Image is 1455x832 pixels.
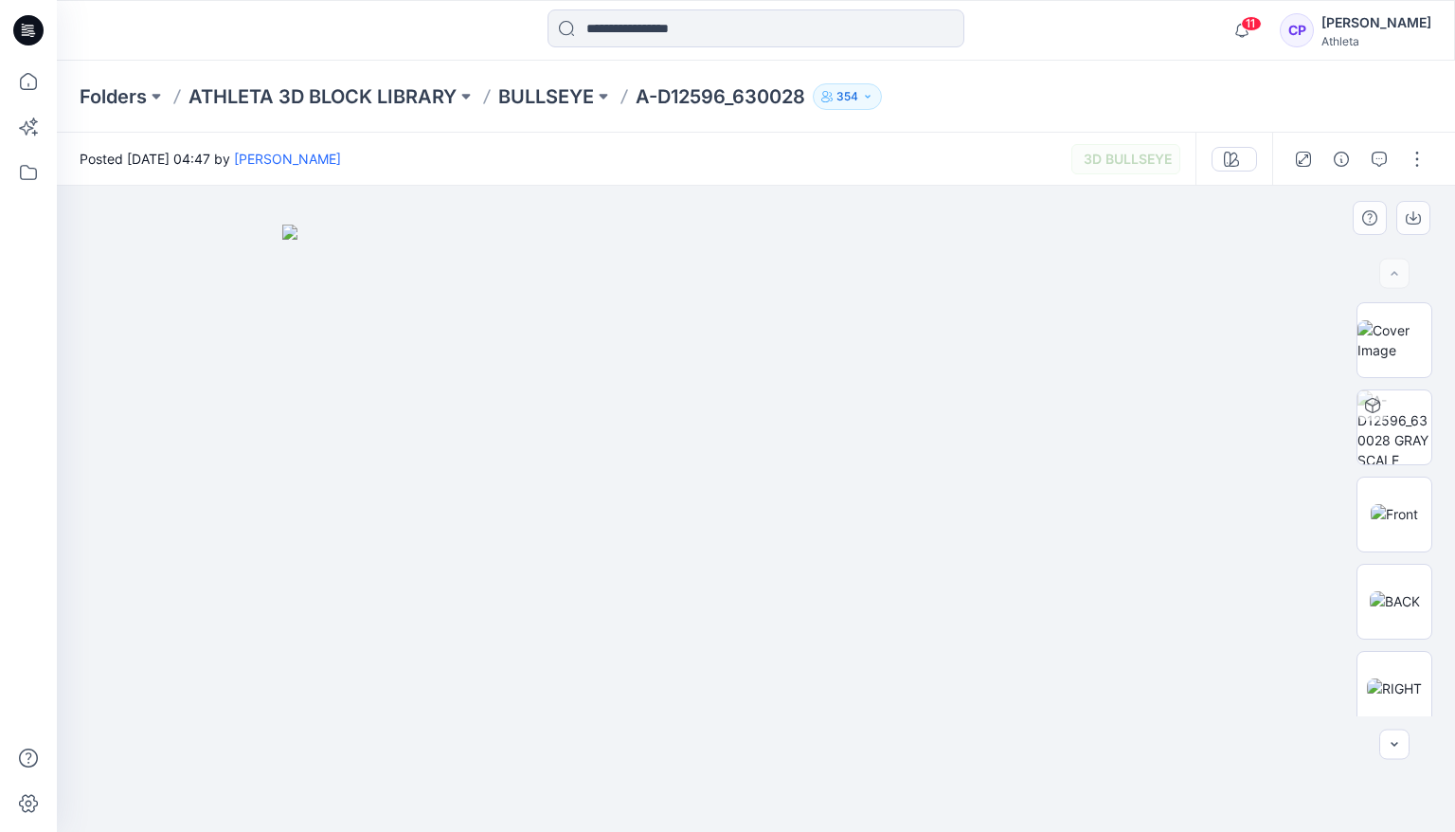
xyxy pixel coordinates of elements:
[1321,11,1431,34] div: [PERSON_NAME]
[813,83,882,110] button: 354
[1367,678,1422,698] img: RIGHT
[80,83,147,110] a: Folders
[836,86,858,107] p: 354
[234,151,341,167] a: [PERSON_NAME]
[1357,390,1431,464] img: A-D12596_630028 GRAY SCALE
[282,225,1230,832] img: eyJhbGciOiJIUzI1NiIsImtpZCI6IjAiLCJzbHQiOiJzZXMiLCJ0eXAiOiJKV1QifQ.eyJkYXRhIjp7InR5cGUiOiJzdG9yYW...
[1326,144,1356,174] button: Details
[498,83,594,110] a: BULLSEYE
[1370,591,1420,611] img: BACK
[1357,320,1431,360] img: Cover Image
[1321,34,1431,48] div: Athleta
[636,83,805,110] p: A-D12596_630028
[189,83,457,110] a: ATHLETA 3D BLOCK LIBRARY
[1280,13,1314,47] div: CP
[1241,16,1262,31] span: 11
[1371,504,1418,524] img: Front
[80,149,341,169] span: Posted [DATE] 04:47 by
